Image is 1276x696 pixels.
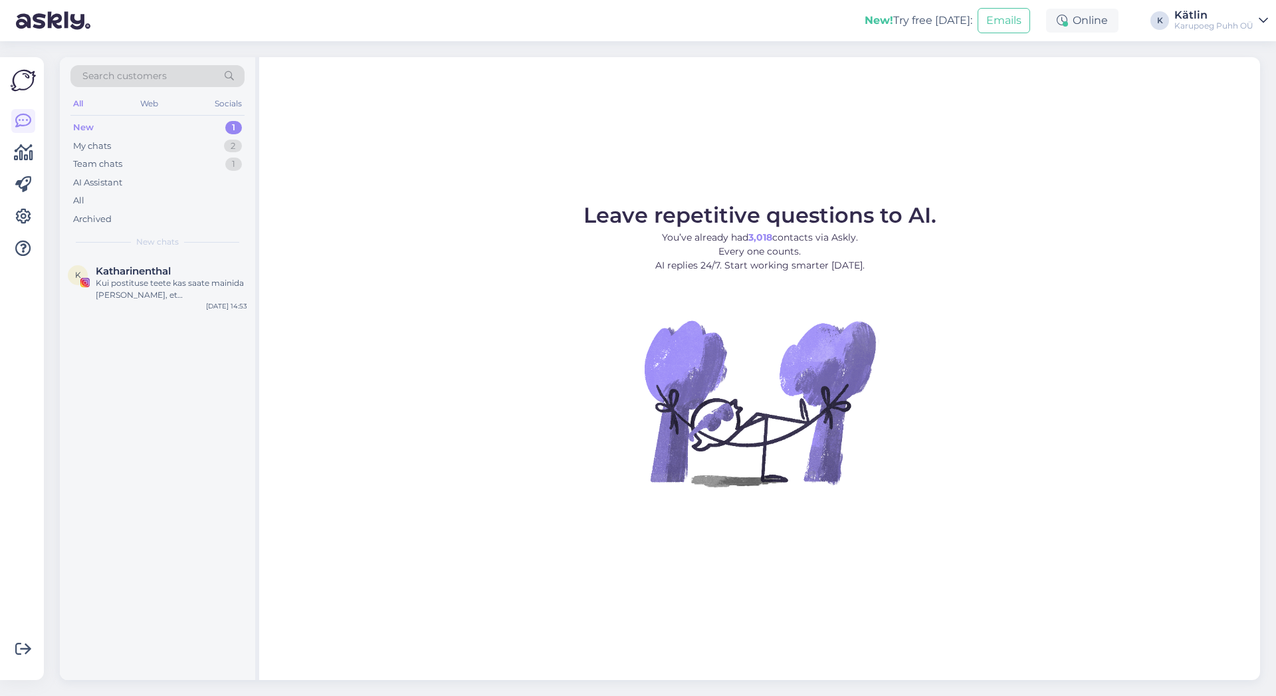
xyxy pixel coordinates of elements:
[1174,10,1268,31] a: KätlinKarupoeg Puhh OÜ
[138,95,161,112] div: Web
[1046,9,1118,33] div: Online
[865,13,972,29] div: Try free [DATE]:
[96,277,247,301] div: Kui postituse teete kas saate mainida [PERSON_NAME], et [PERSON_NAME] mängunurk ja lastemenüü 😇 v...
[584,231,936,273] p: You’ve already had contacts via Askly. Every one counts. AI replies 24/7. Start working smarter [...
[1174,10,1253,21] div: Kätlin
[584,202,936,228] span: Leave repetitive questions to AI.
[206,301,247,311] div: [DATE] 14:53
[73,194,84,207] div: All
[75,270,81,280] span: K
[978,8,1030,33] button: Emails
[225,121,242,134] div: 1
[73,213,112,226] div: Archived
[73,121,94,134] div: New
[96,265,171,277] span: Katharinenthal
[136,236,179,248] span: New chats
[865,14,893,27] b: New!
[1150,11,1169,30] div: K
[212,95,245,112] div: Socials
[224,140,242,153] div: 2
[73,176,122,189] div: AI Assistant
[748,231,772,243] b: 3,018
[73,158,122,171] div: Team chats
[225,158,242,171] div: 1
[70,95,86,112] div: All
[73,140,111,153] div: My chats
[1174,21,1253,31] div: Karupoeg Puhh OÜ
[82,69,167,83] span: Search customers
[11,68,36,93] img: Askly Logo
[640,283,879,522] img: No Chat active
